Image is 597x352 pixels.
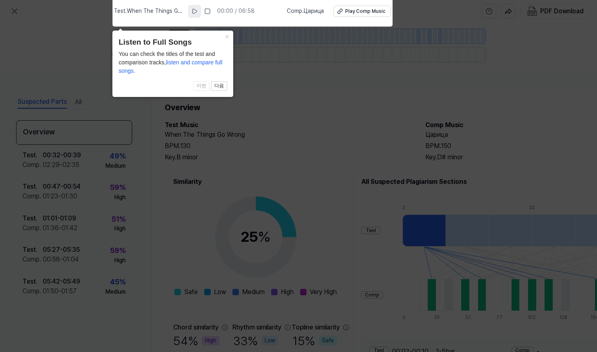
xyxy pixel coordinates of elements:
[211,81,227,91] button: 다음
[118,59,222,74] span: listen and compare full songs.
[118,50,227,75] div: You can check the titles of the test and comparison tracks,
[334,6,391,17] button: Play Comp Music
[217,7,255,15] div: 00:00 / 06:58
[220,31,233,42] button: Close
[114,7,185,15] span: Test . When The Things Go Wrong
[118,37,227,48] header: Listen to Full Songs
[287,7,324,15] span: Comp . Царица
[345,8,386,15] div: Play Comp Music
